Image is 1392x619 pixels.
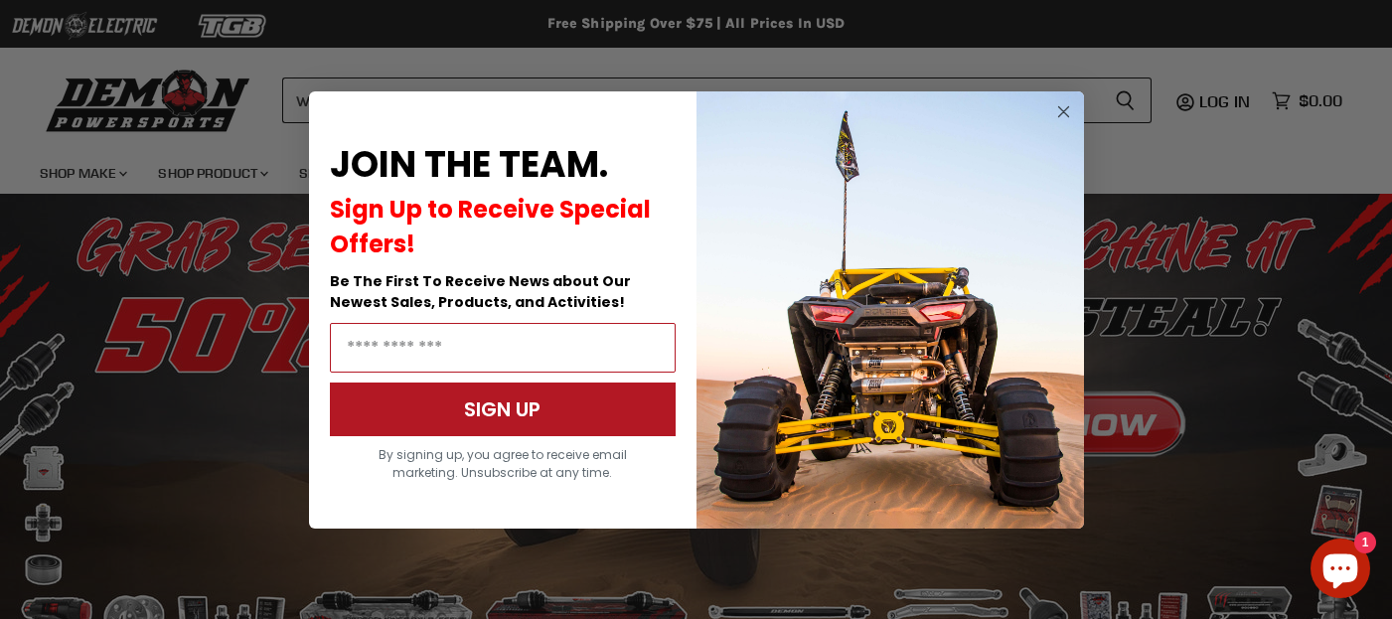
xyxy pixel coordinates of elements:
button: SIGN UP [330,383,676,436]
span: By signing up, you agree to receive email marketing. Unsubscribe at any time. [379,446,627,481]
input: Email Address [330,323,676,373]
img: a9095488-b6e7-41ba-879d-588abfab540b.jpeg [696,91,1084,529]
inbox-online-store-chat: Shopify online store chat [1305,539,1376,603]
button: Close dialog [1051,99,1076,124]
span: Sign Up to Receive Special Offers! [330,193,651,260]
span: JOIN THE TEAM. [330,139,608,190]
span: Be The First To Receive News about Our Newest Sales, Products, and Activities! [330,271,631,312]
